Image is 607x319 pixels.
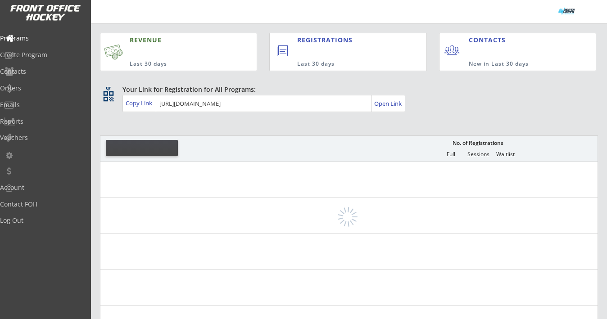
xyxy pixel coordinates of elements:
a: Open Link [374,97,403,110]
div: Copy Link [126,99,154,107]
div: Your Link for Registration for All Programs: [122,85,570,94]
div: REGISTRATIONS [297,36,388,45]
div: Last 30 days [297,60,390,68]
div: No. of Registrations [450,140,506,146]
div: REVENUE [130,36,217,45]
div: Open Link [374,100,403,108]
button: qr_code [102,90,115,103]
div: Last 30 days [130,60,217,68]
div: qr [103,85,113,91]
div: Waitlist [492,151,519,157]
div: Sessions [465,151,492,157]
div: New in Last 30 days [469,60,554,68]
div: Full [437,151,464,157]
div: CONTACTS [469,36,510,45]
